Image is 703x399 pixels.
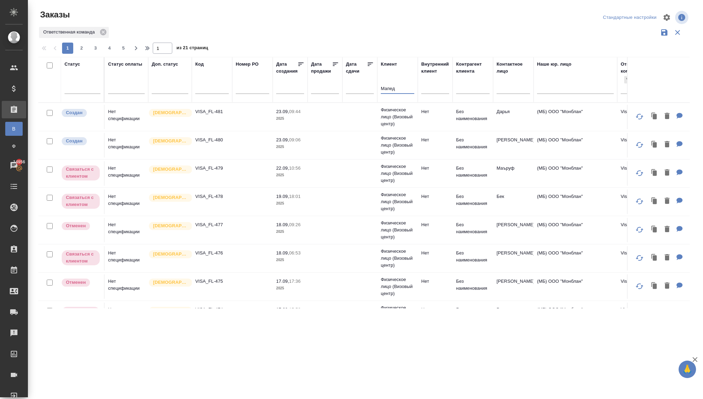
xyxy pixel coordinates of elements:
p: 17.09, [276,307,289,312]
button: Обновить [631,221,648,238]
p: Физическое лицо (Визовый центр) [381,276,414,297]
a: 14956 [2,157,26,174]
button: Обновить [631,306,648,323]
p: 10:56 [289,165,301,171]
p: VISA_FL-479 [195,165,229,172]
p: 2025 [276,115,304,122]
p: Физическое лицо (Визовый центр) [381,191,414,212]
p: [DEMOGRAPHIC_DATA] [153,279,188,286]
button: Клонировать [648,307,661,322]
span: Заказы [38,9,70,20]
span: 4 [104,45,115,52]
p: [DEMOGRAPHIC_DATA] [153,109,188,116]
td: Visa [617,161,658,186]
p: Нет [421,165,449,172]
p: Связаться с клиентом [66,166,96,180]
div: Выставляется автоматически для первых 3 заказов нового контактного лица. Особое внимание [148,108,188,118]
div: Контрагент клиента [456,61,490,75]
button: Обновить [631,136,648,153]
button: Сбросить фильтры [671,26,684,39]
button: Удалить [661,222,673,237]
td: Нет спецификации [105,274,148,299]
p: 18.09, [276,222,289,227]
p: Нет [421,250,449,257]
td: (МБ) ООО "Монблан" [534,105,617,129]
td: Нет спецификации [105,190,148,214]
button: Обновить [631,193,648,210]
td: [PERSON_NAME] [493,274,534,299]
p: VISA_FL-476 [195,250,229,257]
p: Отменен [66,279,86,286]
div: split button [601,12,658,23]
button: Клонировать [648,194,661,208]
td: Visa [617,274,658,299]
p: Без наименования [456,193,490,207]
td: Visa [617,246,658,271]
button: Удалить [661,138,673,152]
button: Клонировать [648,222,661,237]
td: Нет спецификации [105,133,148,157]
p: 22.09, [276,165,289,171]
p: [DEMOGRAPHIC_DATA] [153,251,188,258]
td: Visa [617,190,658,214]
div: Выставляется автоматически для первых 3 заказов нового контактного лица. Особое внимание [148,193,188,202]
td: Нет спецификации [105,246,148,271]
span: В [9,125,19,132]
div: Выставляется автоматически для первых 3 заказов нового контактного лица. Особое внимание [148,165,188,174]
p: Нет [421,136,449,143]
p: [DEMOGRAPHIC_DATA] [153,194,188,201]
td: Visa [617,105,658,129]
td: (МБ) ООО "Монблан" [534,246,617,271]
div: Выставляется автоматически при создании заказа [61,108,100,118]
div: Дата создания [276,61,297,75]
div: Выставляется автоматически для первых 3 заказов нового контактного лица. Особое внимание [148,221,188,231]
p: 2025 [276,143,304,150]
p: VISA_FL-477 [195,221,229,228]
span: 3 [90,45,101,52]
button: Клонировать [648,109,661,124]
div: Ответственная команда [39,27,109,38]
td: [PERSON_NAME] [493,218,534,242]
p: 09:44 [289,109,301,114]
div: Ответственная команда [621,61,655,75]
td: (МБ) ООО "Монблан" [534,190,617,214]
span: 2 [76,45,87,52]
button: Удалить [661,109,673,124]
div: Контактное лицо [497,61,530,75]
p: VISA_FL-481 [195,108,229,115]
button: 🙏 [679,361,696,378]
div: Доп. статус [152,61,178,68]
button: Клонировать [648,251,661,265]
p: Без наименования [456,165,490,179]
div: Дата продажи [311,61,332,75]
span: 🙏 [681,362,693,377]
p: Физическое лицо (Визовый центр) [381,220,414,241]
div: Visa [624,76,630,83]
td: Нет спецификации [105,161,148,186]
button: Удалить [661,166,673,180]
div: Visa [623,75,639,84]
div: Внутренний клиент [421,61,449,75]
p: Без наименования [456,278,490,292]
button: 2 [76,43,87,54]
p: Физическое лицо (Визовый центр) [381,248,414,269]
button: Сохранить фильтры [658,26,671,39]
td: (МБ) ООО "Монблан" [534,274,617,299]
p: Отменен [66,222,86,229]
p: 18:01 [289,194,301,199]
button: 4 [104,43,115,54]
td: (МБ) ООО "Монблан" [534,218,617,242]
p: Без наименования [456,306,490,320]
div: Выставляется автоматически для первых 3 заказов нового контактного лица. Особое внимание [148,278,188,287]
span: Посмотреть информацию [675,11,690,24]
p: Без наименования [456,108,490,122]
p: Нет [421,221,449,228]
div: Дата сдачи [346,61,367,75]
button: Удалить [661,307,673,322]
td: Бек [493,190,534,214]
span: 5 [118,45,129,52]
p: VISA_FL-480 [195,136,229,143]
div: Номер PO [236,61,258,68]
div: Выставляется автоматически для первых 3 заказов нового контактного лица. Особое внимание [148,250,188,259]
p: [DEMOGRAPHIC_DATA] [153,307,188,314]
